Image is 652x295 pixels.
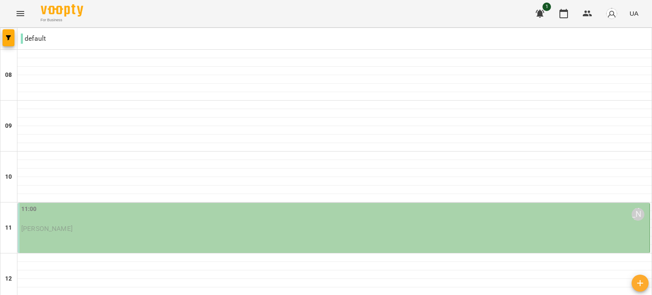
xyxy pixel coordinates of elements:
[606,8,618,20] img: avatar_s.png
[41,4,83,17] img: Voopty Logo
[626,6,642,21] button: UA
[632,275,649,292] button: Створити урок
[5,274,12,284] h6: 12
[21,225,73,233] span: [PERSON_NAME]
[632,208,644,221] div: Уляна Винничук
[5,70,12,80] h6: 08
[41,17,83,23] span: For Business
[630,9,638,18] span: UA
[21,205,37,214] label: 11:00
[10,3,31,24] button: Menu
[542,3,551,11] span: 1
[21,34,46,44] p: default
[5,172,12,182] h6: 10
[5,223,12,233] h6: 11
[5,121,12,131] h6: 09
